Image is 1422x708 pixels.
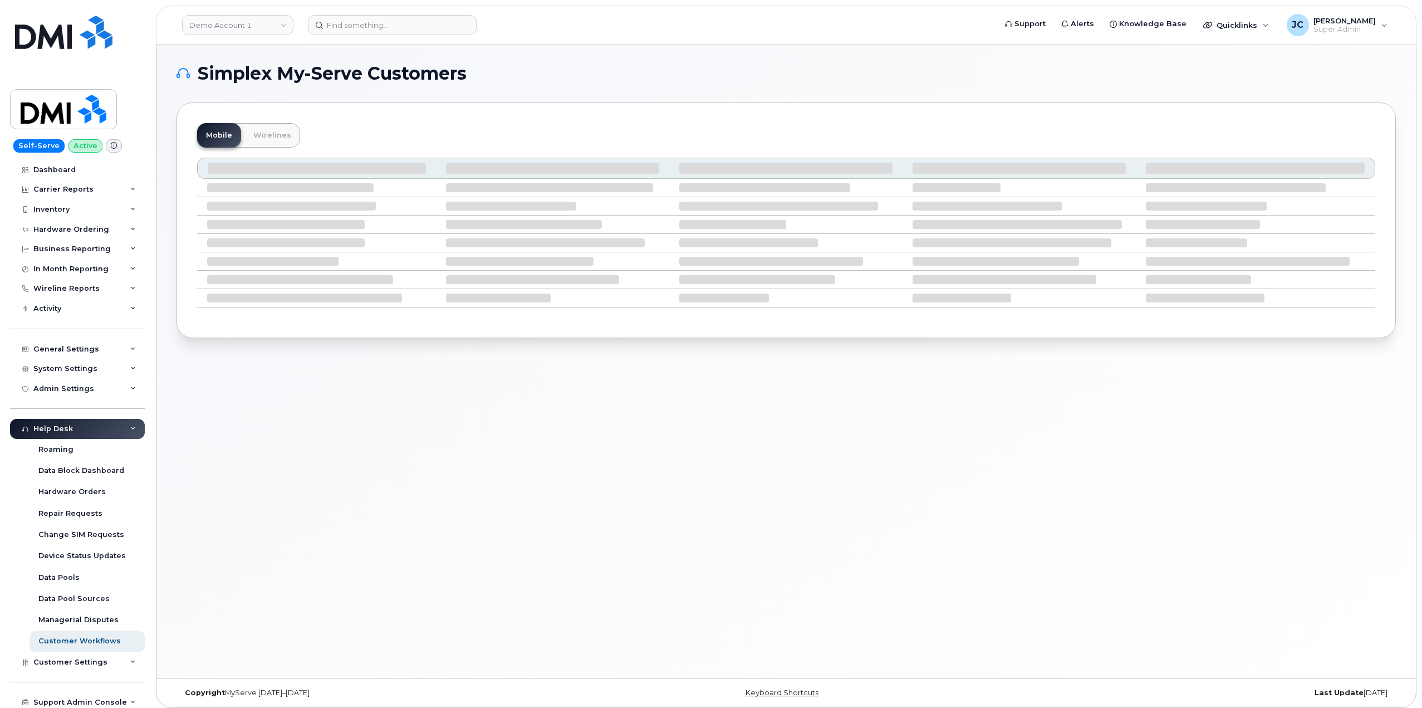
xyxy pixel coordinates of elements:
[198,65,467,82] span: Simplex My-Serve Customers
[1315,689,1364,697] strong: Last Update
[185,689,225,697] strong: Copyright
[197,123,241,148] a: Mobile
[176,689,583,697] div: MyServe [DATE]–[DATE]
[746,689,818,697] a: Keyboard Shortcuts
[989,689,1396,697] div: [DATE]
[244,123,300,148] a: Wirelines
